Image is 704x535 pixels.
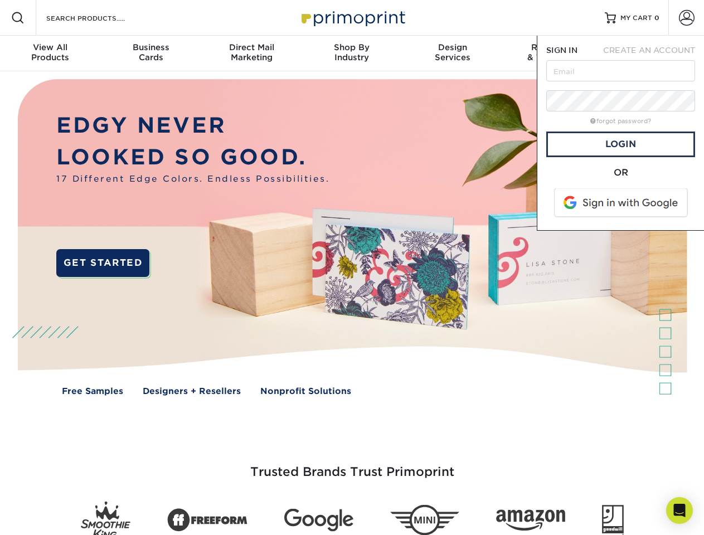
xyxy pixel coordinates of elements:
a: Free Samples [62,385,123,398]
span: 17 Different Edge Colors. Endless Possibilities. [56,173,329,186]
p: EDGY NEVER [56,110,329,142]
img: Goodwill [602,505,624,535]
div: Industry [302,42,402,62]
span: SIGN IN [546,46,577,55]
a: DesignServices [402,36,503,71]
div: OR [546,166,695,179]
a: Shop ByIndustry [302,36,402,71]
a: Designers + Resellers [143,385,241,398]
div: Services [402,42,503,62]
span: Resources [503,42,603,52]
img: Amazon [496,510,565,531]
img: Google [284,509,353,532]
input: SEARCH PRODUCTS..... [45,11,154,25]
span: 0 [654,14,659,22]
div: Marketing [201,42,302,62]
a: BusinessCards [100,36,201,71]
a: Direct MailMarketing [201,36,302,71]
a: Nonprofit Solutions [260,385,351,398]
a: forgot password? [590,118,651,125]
div: Cards [100,42,201,62]
span: Design [402,42,503,52]
a: GET STARTED [56,249,149,277]
span: Shop By [302,42,402,52]
span: MY CART [620,13,652,23]
div: Open Intercom Messenger [666,497,693,524]
a: Resources& Templates [503,36,603,71]
span: Direct Mail [201,42,302,52]
div: & Templates [503,42,603,62]
a: Login [546,132,695,157]
span: CREATE AN ACCOUNT [603,46,695,55]
input: Email [546,60,695,81]
span: Business [100,42,201,52]
h3: Trusted Brands Trust Primoprint [26,438,678,493]
img: Primoprint [297,6,408,30]
p: LOOKED SO GOOD. [56,142,329,173]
